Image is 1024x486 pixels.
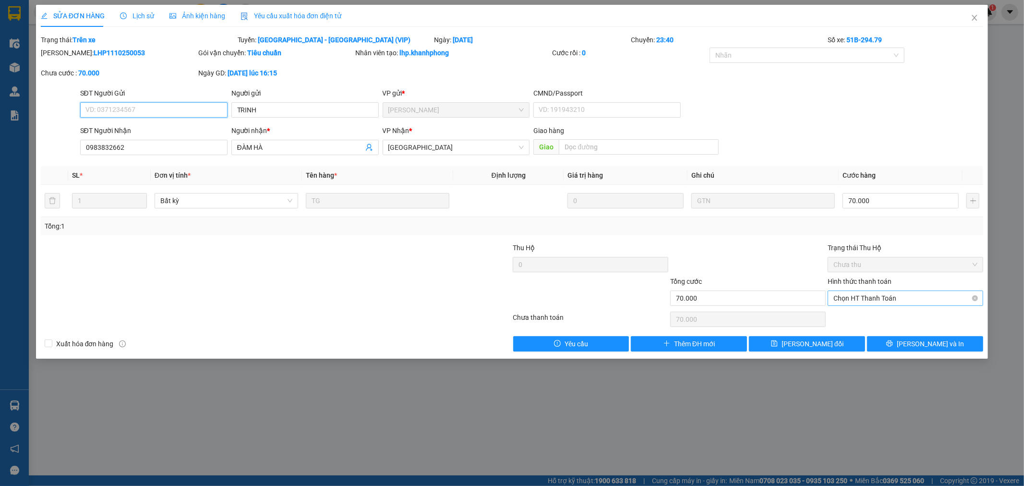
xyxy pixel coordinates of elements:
[52,339,118,349] span: Xuất hóa đơn hàng
[120,12,127,19] span: clock-circle
[247,49,281,57] b: Tiêu chuẩn
[41,12,48,19] span: edit
[513,244,535,252] span: Thu Hộ
[40,35,237,45] div: Trạng thái:
[365,144,373,151] span: user-add
[567,171,603,179] span: Giá trị hàng
[631,336,747,352] button: plusThêm ĐH mới
[691,193,835,208] input: Ghi Chú
[169,12,176,19] span: picture
[971,14,978,22] span: close
[533,88,681,98] div: CMND/Passport
[241,12,342,20] span: Yêu cầu xuất hóa đơn điện tử
[782,339,843,349] span: [PERSON_NAME] đổi
[567,193,684,208] input: 0
[306,171,337,179] span: Tên hàng
[533,127,564,134] span: Giao hàng
[45,193,60,208] button: delete
[388,103,524,117] span: Lê Hồng Phong
[828,243,983,253] div: Trạng thái Thu Hộ
[231,88,379,98] div: Người gửi
[554,340,561,348] span: exclamation-circle
[972,295,978,301] span: close-circle
[228,69,277,77] b: [DATE] lúc 16:15
[231,125,379,136] div: Người nhận
[552,48,708,58] div: Cước rồi :
[383,127,410,134] span: VP Nhận
[80,125,228,136] div: SĐT Người Nhận
[160,194,292,208] span: Bất kỳ
[72,36,96,44] b: Trên xe
[356,48,551,58] div: Nhân viên tạo:
[630,35,827,45] div: Chuyến:
[582,49,586,57] b: 0
[828,278,891,285] label: Hình thức thanh toán
[687,166,839,185] th: Ghi chú
[670,278,702,285] span: Tổng cước
[198,48,354,58] div: Gói vận chuyển:
[306,193,449,208] input: VD: Bàn, Ghế
[169,12,225,20] span: Ảnh kiện hàng
[400,49,449,57] b: lhp.khanhphong
[867,336,983,352] button: printer[PERSON_NAME] và In
[533,139,559,155] span: Giao
[846,36,882,44] b: 51B-294.79
[749,336,865,352] button: save[PERSON_NAME] đổi
[961,5,988,32] button: Close
[663,340,670,348] span: plus
[833,291,977,305] span: Chọn HT Thanh Toán
[559,139,719,155] input: Dọc đường
[45,221,395,231] div: Tổng: 1
[388,140,524,155] span: Nha Trang
[453,36,473,44] b: [DATE]
[41,48,196,58] div: [PERSON_NAME]:
[241,12,248,20] img: icon
[80,88,228,98] div: SĐT Người Gửi
[771,340,778,348] span: save
[492,171,526,179] span: Định lượng
[72,171,80,179] span: SL
[886,340,893,348] span: printer
[512,312,670,329] div: Chưa thanh toán
[120,12,154,20] span: Lịch sử
[843,171,876,179] span: Cước hàng
[94,49,145,57] b: LHP1110250053
[674,339,715,349] span: Thêm ĐH mới
[78,69,99,77] b: 70.000
[383,88,530,98] div: VP gửi
[434,35,630,45] div: Ngày:
[198,68,354,78] div: Ngày GD:
[513,336,629,352] button: exclamation-circleYêu cầu
[41,68,196,78] div: Chưa cước :
[827,35,984,45] div: Số xe:
[833,257,977,272] span: Chưa thu
[41,12,105,20] span: SỬA ĐƠN HÀNG
[237,35,434,45] div: Tuyến:
[656,36,674,44] b: 23:40
[565,339,588,349] span: Yêu cầu
[258,36,411,44] b: [GEOGRAPHIC_DATA] - [GEOGRAPHIC_DATA] (VIP)
[119,340,126,347] span: info-circle
[155,171,191,179] span: Đơn vị tính
[966,193,979,208] button: plus
[897,339,964,349] span: [PERSON_NAME] và In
